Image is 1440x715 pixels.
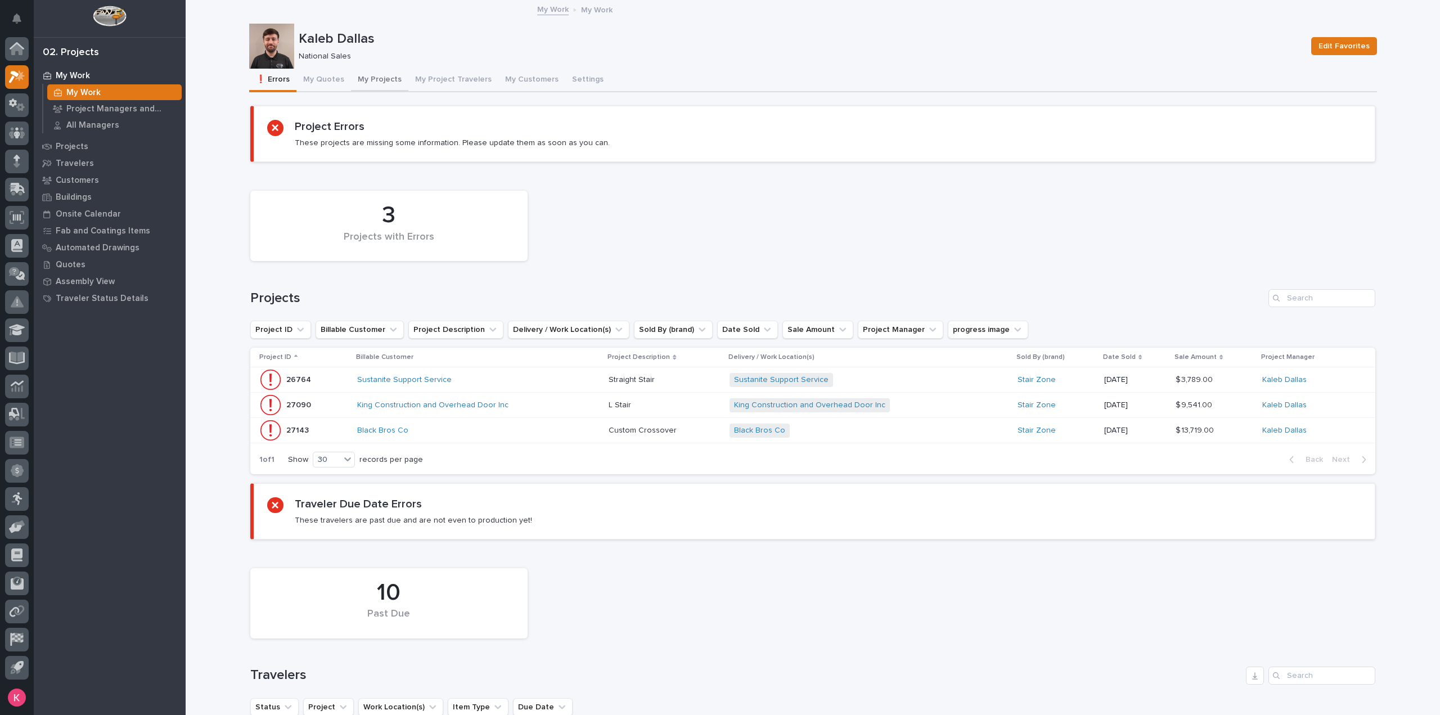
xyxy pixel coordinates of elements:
[581,3,613,15] p: My Work
[408,69,498,92] button: My Project Travelers
[1327,455,1375,465] button: Next
[34,205,186,222] a: Onsite Calendar
[66,104,177,114] p: Project Managers and Engineers
[259,351,291,363] p: Project ID
[1262,401,1307,410] a: Kaleb Dallas
[1332,455,1357,465] span: Next
[498,69,565,92] button: My Customers
[1176,373,1215,385] p: $ 3,789.00
[250,290,1264,307] h1: Projects
[34,172,186,188] a: Customers
[295,138,610,148] p: These projects are missing some information. Please update them as soon as you can.
[56,176,99,186] p: Customers
[1311,37,1377,55] button: Edit Favorites
[295,497,422,511] h2: Traveler Due Date Errors
[269,579,508,607] div: 10
[948,321,1028,339] button: progress image
[34,239,186,256] a: Automated Drawings
[359,455,423,465] p: records per page
[1104,375,1167,385] p: [DATE]
[858,321,943,339] button: Project Manager
[249,69,296,92] button: ❗ Errors
[609,398,633,410] p: L Stair
[1016,351,1065,363] p: Sold By (brand)
[286,424,311,435] p: 27143
[14,14,29,32] div: Notifications
[269,608,508,632] div: Past Due
[299,52,1298,61] p: National Sales
[43,117,186,133] a: All Managers
[1299,455,1323,465] span: Back
[356,351,413,363] p: Billable Customer
[537,2,569,15] a: My Work
[286,373,313,385] p: 26764
[734,426,785,435] a: Black Bros Co
[56,142,88,152] p: Projects
[1280,455,1327,465] button: Back
[56,294,148,304] p: Traveler Status Details
[286,398,313,410] p: 27090
[34,256,186,273] a: Quotes
[43,47,99,59] div: 02. Projects
[1174,351,1217,363] p: Sale Amount
[43,84,186,100] a: My Work
[1261,351,1315,363] p: Project Manager
[634,321,713,339] button: Sold By (brand)
[1262,375,1307,385] a: Kaleb Dallas
[56,71,90,81] p: My Work
[351,69,408,92] button: My Projects
[269,201,508,230] div: 3
[66,120,119,131] p: All Managers
[250,667,1241,683] h1: Travelers
[1268,289,1375,307] input: Search
[609,424,679,435] p: Custom Crossover
[734,375,829,385] a: Sustanite Support Service
[269,231,508,255] div: Projects with Errors
[1176,398,1214,410] p: $ 9,541.00
[565,69,610,92] button: Settings
[1104,401,1167,410] p: [DATE]
[408,321,503,339] button: Project Description
[56,277,115,287] p: Assembly View
[56,226,150,236] p: Fab and Coatings Items
[56,192,92,203] p: Buildings
[357,426,408,435] a: Black Bros Co
[250,367,1375,393] tr: 2676426764 Sustanite Support Service Straight StairStraight Stair Sustanite Support Service Stair...
[1104,426,1167,435] p: [DATE]
[1018,426,1056,435] a: Stair Zone
[5,686,29,709] button: users-avatar
[1176,424,1216,435] p: $ 13,719.00
[609,373,657,385] p: Straight Stair
[250,446,283,474] p: 1 of 1
[1103,351,1136,363] p: Date Sold
[607,351,670,363] p: Project Description
[1018,401,1056,410] a: Stair Zone
[56,159,94,169] p: Travelers
[357,401,508,410] a: King Construction and Overhead Door Inc
[717,321,778,339] button: Date Sold
[357,375,452,385] a: Sustanite Support Service
[5,7,29,30] button: Notifications
[56,243,139,253] p: Automated Drawings
[299,31,1302,47] p: Kaleb Dallas
[43,101,186,116] a: Project Managers and Engineers
[782,321,853,339] button: Sale Amount
[34,290,186,307] a: Traveler Status Details
[34,155,186,172] a: Travelers
[296,69,351,92] button: My Quotes
[56,260,85,270] p: Quotes
[1318,39,1370,53] span: Edit Favorites
[34,188,186,205] a: Buildings
[295,120,364,133] h2: Project Errors
[295,515,532,525] p: These travelers are past due and are not even to production yet!
[1262,426,1307,435] a: Kaleb Dallas
[250,418,1375,443] tr: 2714327143 Black Bros Co Custom CrossoverCustom Crossover Black Bros Co Stair Zone [DATE]$ 13,719...
[313,454,340,466] div: 30
[66,88,101,98] p: My Work
[1268,667,1375,685] input: Search
[34,138,186,155] a: Projects
[34,67,186,84] a: My Work
[288,455,308,465] p: Show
